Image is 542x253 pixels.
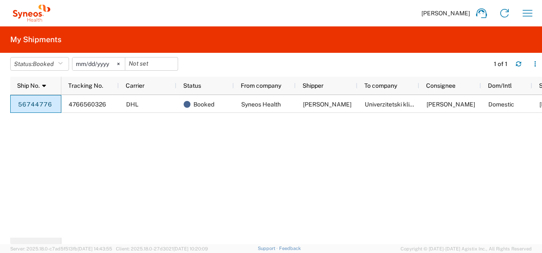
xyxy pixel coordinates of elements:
[69,101,106,108] span: 4766560326
[241,101,281,108] span: Syneos Health
[17,98,52,112] a: 56744776
[72,57,125,70] input: Not set
[33,60,54,67] span: Booked
[258,246,279,251] a: Support
[17,82,40,89] span: Ship No.
[427,101,475,108] span: Jasna Pavlović
[126,82,144,89] span: Carrier
[364,82,397,89] span: To company
[426,82,456,89] span: Consignee
[421,9,470,17] span: [PERSON_NAME]
[494,60,509,68] div: 1 of 1
[303,82,323,89] span: Shipper
[401,245,532,253] span: Copyright © [DATE]-[DATE] Agistix Inc., All Rights Reserved
[241,82,281,89] span: From company
[126,101,138,108] span: DHL
[125,57,178,70] input: Not set
[173,246,208,251] span: [DATE] 10:20:09
[78,246,112,251] span: [DATE] 14:43:55
[193,95,214,113] span: Booked
[10,57,69,71] button: Status:Booked
[10,246,112,251] span: Server: 2025.18.0-c7ad5f513fb
[68,82,103,89] span: Tracking No.
[116,246,208,251] span: Client: 2025.18.0-27d3021
[365,101,458,108] span: Univerzitetski klinički centar Srbije
[10,34,61,45] h2: My Shipments
[279,246,301,251] a: Feedback
[303,101,352,108] span: Lidija Brankovic
[488,82,512,89] span: Dom/Intl
[488,101,514,108] span: Domestic
[183,82,201,89] span: Status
